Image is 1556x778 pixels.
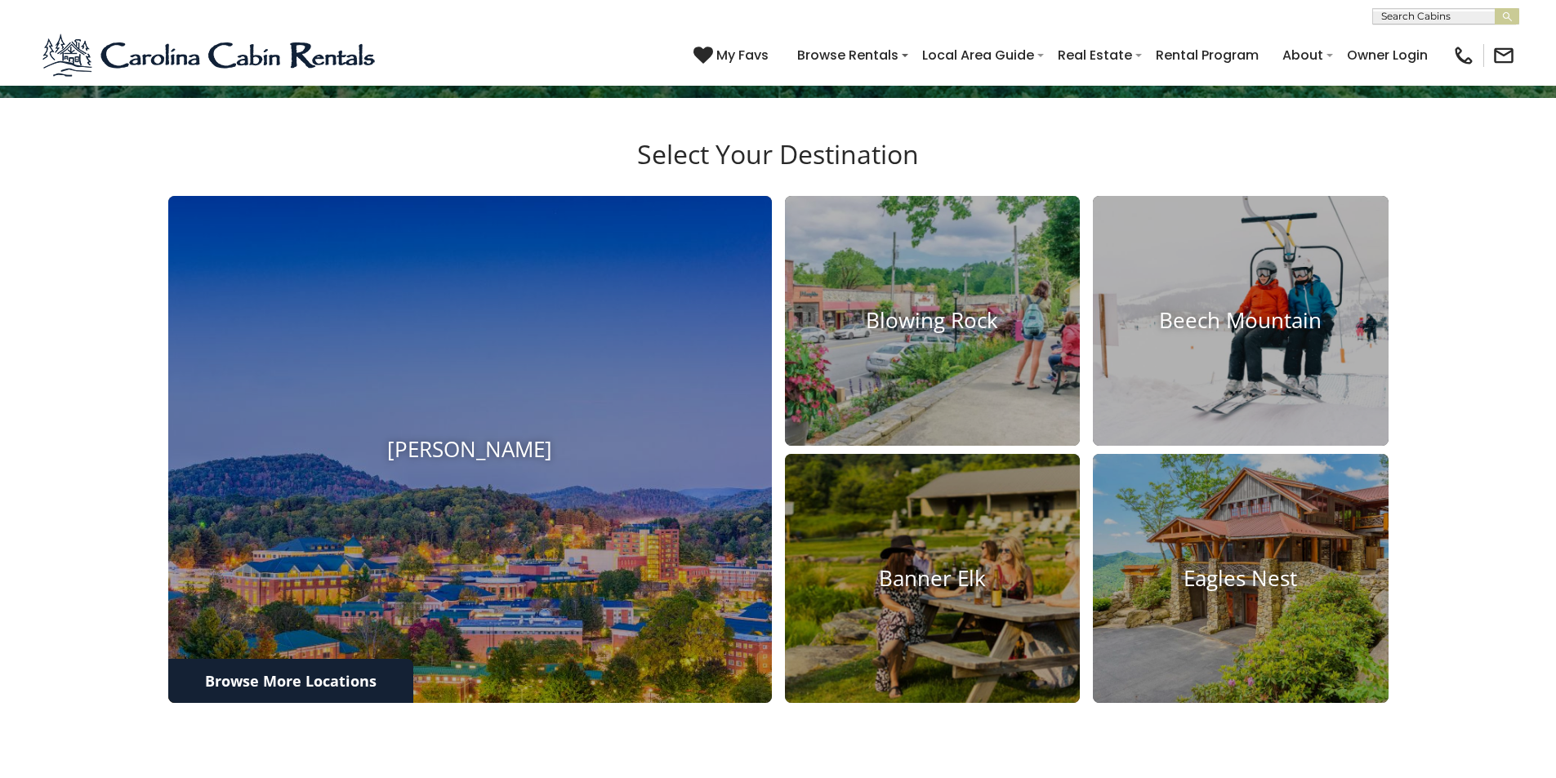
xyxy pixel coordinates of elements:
h3: Select Your Destination [166,139,1391,196]
h4: Banner Elk [785,566,1081,591]
a: About [1274,41,1331,69]
a: Real Estate [1050,41,1140,69]
h4: Blowing Rock [785,308,1081,333]
a: Blowing Rock [785,196,1081,446]
a: Eagles Nest [1093,454,1389,704]
span: My Favs [716,45,769,65]
h4: [PERSON_NAME] [168,437,772,462]
a: Owner Login [1339,41,1436,69]
h4: Beech Mountain [1093,308,1389,333]
img: phone-regular-black.png [1452,44,1475,67]
h4: Eagles Nest [1093,566,1389,591]
img: mail-regular-black.png [1492,44,1515,67]
a: My Favs [693,45,773,66]
a: Browse Rentals [789,41,907,69]
a: Banner Elk [785,454,1081,704]
a: Browse More Locations [168,659,413,703]
a: Local Area Guide [914,41,1042,69]
a: Rental Program [1148,41,1267,69]
a: [PERSON_NAME] [168,196,772,704]
a: Beech Mountain [1093,196,1389,446]
img: Blue-2.png [41,31,380,80]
